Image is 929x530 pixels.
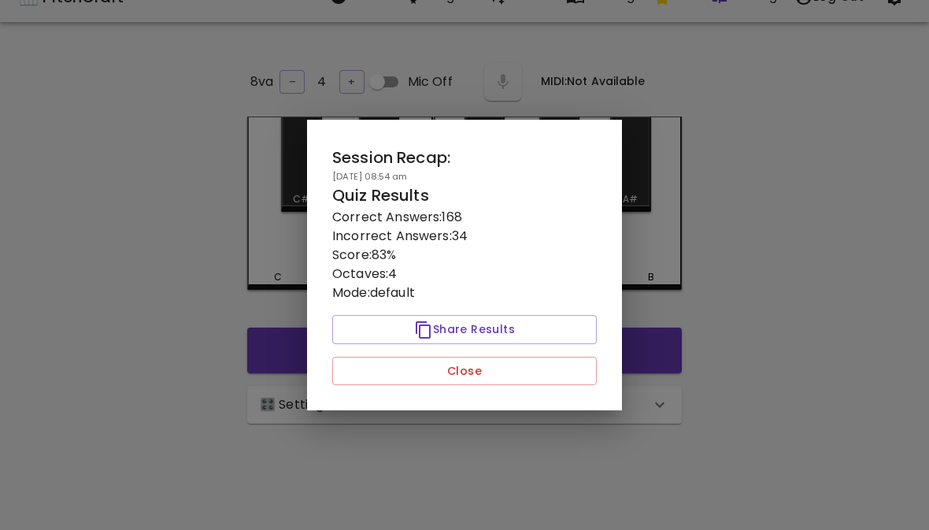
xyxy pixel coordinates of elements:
[332,227,597,246] p: Incorrect Answers: 34
[332,357,597,386] button: Close
[332,145,597,170] h2: Session Recap:
[332,208,597,227] p: Correct Answers: 168
[332,246,597,265] p: Score: 83 %
[332,170,597,183] p: [DATE] 08:54 am
[332,265,597,284] p: Octaves: 4
[332,284,597,302] p: Mode: default
[332,315,597,344] button: Share Results
[332,183,597,208] h6: Quiz Results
